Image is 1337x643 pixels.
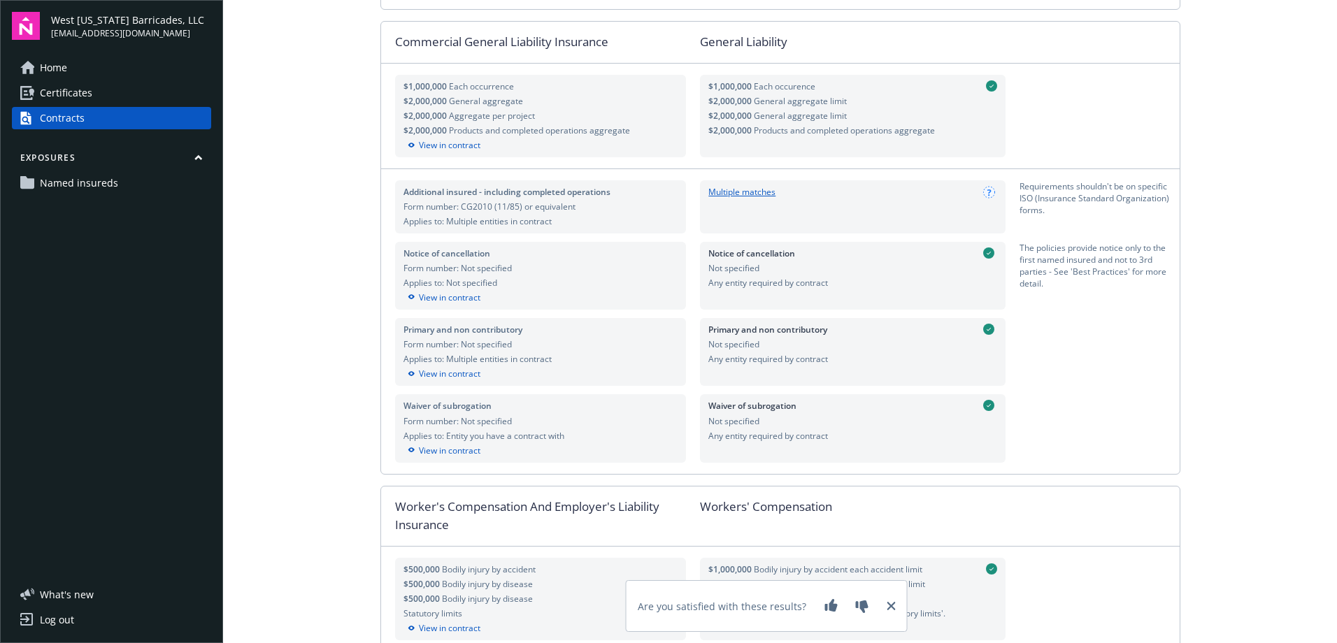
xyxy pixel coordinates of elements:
[403,593,442,605] span: $500,000
[40,57,67,79] span: Home
[708,277,828,289] span: Any entity required by contract
[638,599,806,614] div: Are you satisfied with these results?
[403,353,678,365] div: Applies to: Multiple entities in contract
[403,124,449,136] span: $2,000,000
[442,563,536,575] span: Bodily injury by accident
[708,415,828,427] span: Not specified
[708,353,828,365] span: Any entity required by contract
[12,152,211,169] button: Exposures
[708,262,828,274] span: Not specified
[708,400,828,412] span: Waiver of subrogation
[403,247,678,259] div: Notice of cancellation
[51,12,211,40] button: West [US_STATE] Barricades, LLC[EMAIL_ADDRESS][DOMAIN_NAME]
[754,80,815,92] span: Each occurence
[403,338,678,350] div: Form number: Not specified
[708,110,752,122] span: $2,000,000
[403,139,678,152] div: View in contract
[403,80,449,92] span: $1,000,000
[403,95,449,107] span: $2,000,000
[381,22,701,62] div: Commercial General Liability Insurance
[449,124,630,136] span: Products and completed operations aggregate
[708,578,752,590] span: $1,000,000
[754,95,847,107] span: General aggregate limit
[51,13,204,27] span: West [US_STATE] Barricades, LLC
[12,107,211,129] a: Contracts
[708,186,775,198] a: Multiple matches
[754,124,935,136] span: Products and completed operations aggregate
[708,80,752,92] span: $1,000,000
[403,201,678,212] div: Form number: CG2010 (11/85) or equivalent
[40,107,85,129] div: Contracts
[403,400,678,412] div: Waiver of subrogation
[403,563,442,575] span: $500,000
[708,124,752,136] span: $2,000,000
[403,607,462,619] span: Statutory limits
[442,593,533,605] span: Bodily injury by disease
[12,57,211,79] a: Home
[403,277,678,289] div: Applies to: Not specified
[700,22,1020,62] div: General Liability
[403,324,678,335] div: Primary and non contributory
[449,95,523,107] span: General aggregate
[381,486,701,546] div: Worker's Compensation And Employer's Liability Insurance
[40,82,92,104] span: Certificates
[40,609,74,631] div: Log out
[403,186,678,198] div: Additional insured - including completed operations
[754,110,847,122] span: General aggregate limit
[403,110,449,122] span: $2,000,000
[708,247,828,259] span: Notice of cancellation
[708,324,828,335] span: Primary and non contributory
[403,430,678,442] div: Applies to: Entity you have a contract with
[403,215,678,227] div: Applies to: Multiple entities in contract
[1020,242,1179,310] div: The policies provide notice only to the first named insured and not to 3rd parties - See 'Best Pr...
[403,262,678,274] div: Form number: Not specified
[403,445,678,457] div: View in contract
[12,172,211,194] a: Named insureds
[12,12,40,40] img: navigator-logo.svg
[449,80,514,92] span: Each occurrence
[12,587,116,602] button: What's new
[449,110,535,122] span: Aggregate per project
[1020,180,1179,233] div: Requirements shouldn't be on specific ISO (Insurance Standard Organization) forms.
[403,368,678,380] div: View in contract
[40,587,94,602] span: What ' s new
[708,95,752,107] span: $2,000,000
[700,486,1020,546] div: Workers' Compensation
[403,622,678,635] div: View in contract
[51,27,204,40] span: [EMAIL_ADDRESS][DOMAIN_NAME]
[754,578,925,590] span: Bodily injury by disease each employee limit
[12,82,211,104] a: Certificates
[403,578,442,590] span: $500,000
[403,291,678,304] div: View in contract
[708,563,752,575] span: $1,000,000
[40,172,118,194] span: Named insureds
[403,415,678,427] div: Form number: Not specified
[754,563,922,575] span: Bodily injury by accident each accident limit
[708,338,828,350] span: Not specified
[708,430,828,442] span: Any entity required by contract
[442,578,533,590] span: Bodily injury by disease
